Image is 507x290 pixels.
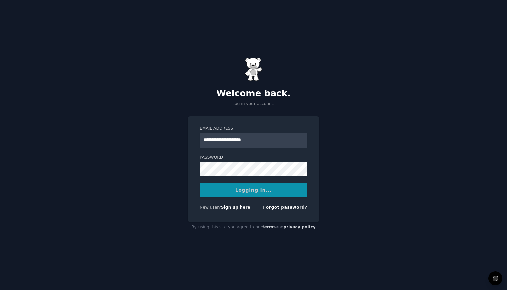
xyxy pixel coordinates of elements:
[200,126,307,132] label: Email Address
[221,205,250,210] a: Sign up here
[188,222,319,233] div: By using this site you agree to our and
[188,101,319,107] p: Log in your account.
[245,58,262,81] img: Gummy Bear
[200,155,307,161] label: Password
[200,205,221,210] span: New user?
[188,88,319,99] h2: Welcome back.
[263,205,307,210] a: Forgot password?
[262,225,276,229] a: terms
[283,225,316,229] a: privacy policy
